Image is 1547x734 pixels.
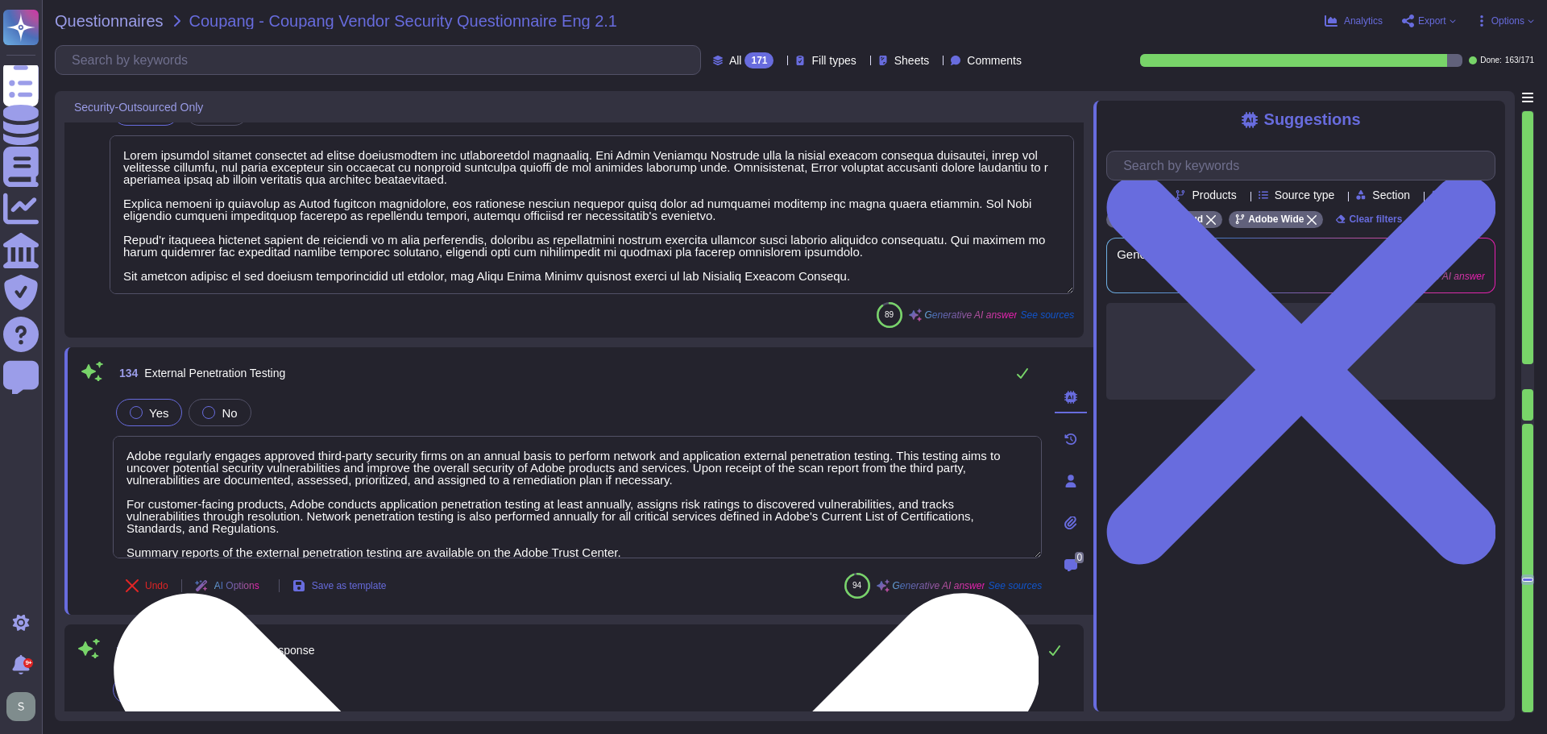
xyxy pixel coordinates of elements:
span: All [729,55,742,66]
input: Search by keywords [64,46,700,74]
span: External Penetration Testing [144,367,285,379]
span: Security-Outsourced Only [74,102,203,113]
span: Done: [1480,56,1502,64]
span: Coupang - Coupang Vendor Security Questionnaire Eng 2.1 [189,13,617,29]
span: Sheets [894,55,930,66]
span: Export [1418,16,1446,26]
span: 89 [885,310,894,319]
span: 135 [110,645,135,656]
div: 171 [744,52,773,68]
span: 94 [852,581,861,590]
img: user [6,692,35,721]
span: No [222,406,237,420]
span: Options [1491,16,1524,26]
button: user [3,689,47,724]
span: Analytics [1344,16,1383,26]
textarea: Adobe regularly engages approved third-party security firms on an annual basis to perform network... [113,436,1042,558]
span: Generative AI answer [925,310,1018,320]
button: Analytics [1325,15,1383,27]
span: 0 [1075,552,1084,563]
span: 163 / 171 [1505,56,1534,64]
span: Yes [149,406,168,420]
span: Fill types [811,55,856,66]
span: Questionnaires [55,13,164,29]
input: Search by keywords [1115,151,1495,180]
textarea: Lorem ipsumdol sitamet consectet ad elitse doeiusmodtem inc utlaboreetdol magnaaliq. Eni Admin Ve... [110,135,1074,294]
span: 134 [113,367,138,379]
span: Comments [967,55,1022,66]
div: 9+ [23,658,33,668]
span: See sources [1020,310,1074,320]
